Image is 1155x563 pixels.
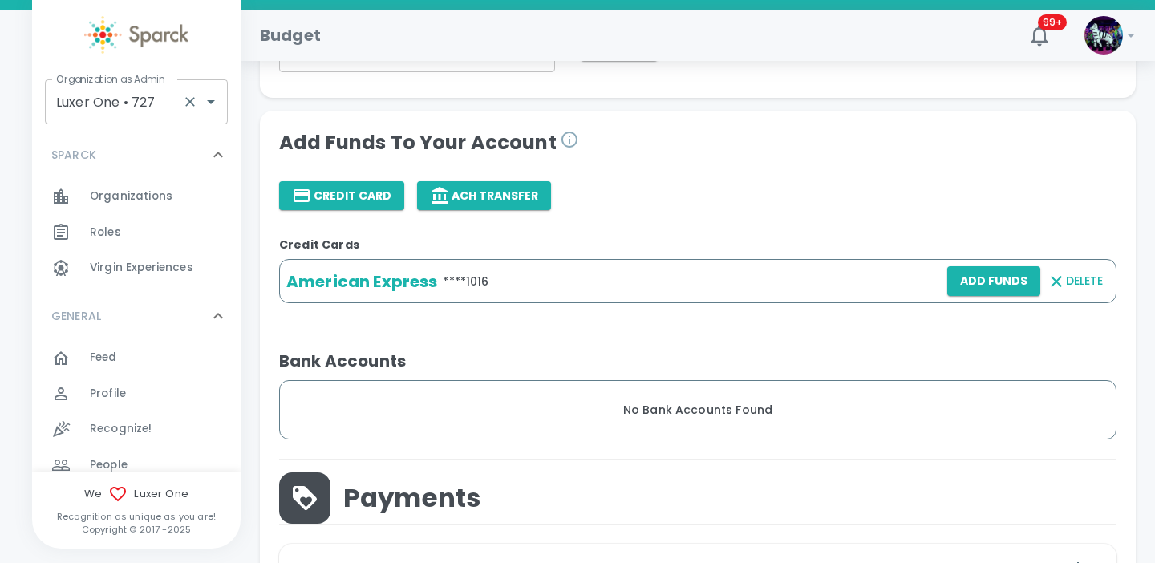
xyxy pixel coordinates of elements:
[260,22,321,48] h1: Budget
[286,269,437,294] h6: American Express
[90,421,152,437] span: Recognize!
[200,91,222,113] button: Open
[417,181,551,211] button: ACH Transfer
[32,523,241,536] p: Copyright © 2017 - 2025
[279,181,404,211] button: Credit Card
[1020,16,1059,55] button: 99+
[32,250,241,286] a: Virgin Experiences
[32,340,241,375] a: Feed
[56,72,164,86] label: Organization as Admin
[84,16,188,54] img: Sparck logo
[32,376,241,411] a: Profile
[32,131,241,179] div: SPARCK
[32,215,241,250] a: Roles
[1084,16,1123,55] img: Picture of Sparck
[32,179,241,292] div: SPARCK
[51,147,96,163] p: SPARCK
[1040,266,1109,296] button: Delete
[32,16,241,54] a: Sparck logo
[1066,271,1103,291] span: Delete
[51,308,101,324] p: GENERAL
[90,260,193,276] span: Virgin Experiences
[32,411,241,447] a: Recognize!
[90,350,117,366] span: Feed
[32,484,241,504] span: We Luxer One
[32,179,241,214] a: Organizations
[90,457,128,473] span: People
[343,482,480,514] span: Payments
[560,130,579,149] svg: Please allow 3-4 business days for the funds to be added to your personalized rewards store. You ...
[32,448,241,483] a: People
[279,350,406,372] b: Bank Accounts
[90,386,126,402] span: Profile
[947,266,1040,296] button: Add Funds
[623,402,772,418] span: No Bank Accounts Found
[32,292,241,340] div: GENERAL
[90,225,121,241] span: Roles
[279,130,1116,156] h4: Add Funds To Your Account
[179,91,201,113] button: Clear
[279,237,359,253] b: Credit Cards
[90,188,172,205] span: Organizations
[1038,14,1067,30] span: 99+
[32,510,241,523] p: Recognition as unique as you are!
